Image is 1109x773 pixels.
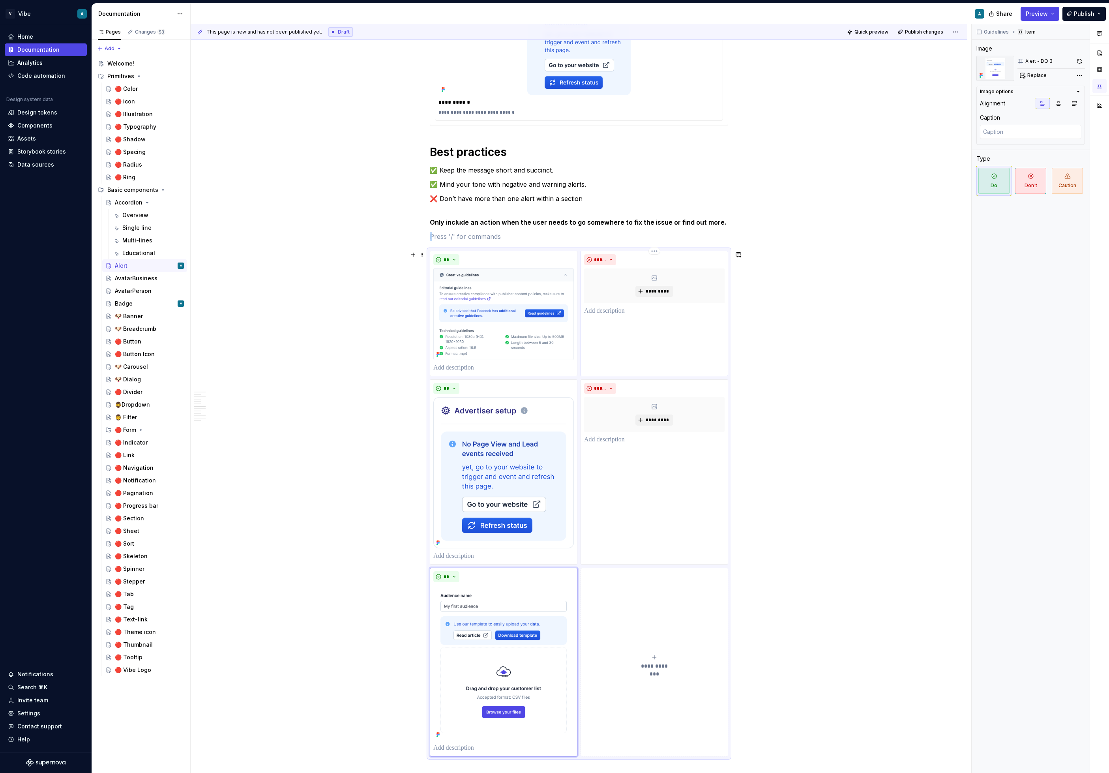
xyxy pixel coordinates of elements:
[17,109,57,116] div: Design tokens
[102,310,187,323] a: 🐶 Banner
[1062,7,1106,21] button: Publish
[115,489,153,497] div: 🔴 Pagination
[102,259,187,272] a: AlertA
[115,603,134,611] div: 🔴 Tag
[978,11,981,17] div: A
[115,85,138,93] div: 🔴 Color
[115,173,135,181] div: 🔴 Ring
[115,666,151,674] div: 🔴 Vibe Logo
[115,325,156,333] div: 🐶 Breadcrumb
[996,10,1012,18] span: Share
[976,56,1014,81] img: 4f2245fe-c937-4250-b0e2-5be0644f54d4.png
[122,249,155,257] div: Educational
[5,158,87,171] a: Data sources
[26,759,66,767] svg: Supernova Logo
[433,268,574,360] img: e4568acb-fd47-44d1-959b-c15fff616c3b.png
[115,578,145,585] div: 🔴 Stepper
[102,323,187,335] a: 🐶 Breadcrumb
[95,70,187,83] div: Primitives
[430,145,728,159] h1: Best practices
[98,10,173,18] div: Documentation
[17,670,53,678] div: Notifications
[81,11,84,17] div: A
[107,72,134,80] div: Primitives
[115,350,155,358] div: 🔴 Button Icon
[102,398,187,411] a: 🧔‍♂️Dropdown
[107,186,158,194] div: Basic components
[102,108,187,120] a: 🔴 Illustration
[102,575,187,588] a: 🔴 Stepper
[122,211,148,219] div: Overview
[110,209,187,221] a: Overview
[115,98,135,105] div: 🔴 icon
[115,653,142,661] div: 🔴 Tooltip
[122,224,152,232] div: Single line
[5,681,87,694] button: Search ⌘K
[6,9,15,19] div: V
[115,262,127,270] div: Alert
[6,96,53,103] div: Design system data
[430,180,728,189] p: ✅ Mind your tone with negative and warning alerts.
[157,29,165,35] span: 53
[17,696,48,704] div: Invite team
[115,388,142,396] div: 🔴 Divider
[102,297,187,310] a: BadgeA
[115,590,134,598] div: 🔴 Tab
[17,709,40,717] div: Settings
[115,502,158,510] div: 🔴 Progress bar
[95,57,187,70] a: Welcome!
[980,88,1013,95] div: Image options
[98,29,121,35] div: Pages
[845,26,892,38] button: Quick preview
[115,363,148,371] div: 🐶 Carousel
[122,236,152,244] div: Multi-lines
[102,588,187,600] a: 🔴 Tab
[102,600,187,613] a: 🔴 Tag
[17,683,47,691] div: Search ⌘K
[102,386,187,398] a: 🔴 Divider
[5,668,87,681] button: Notifications
[102,424,187,436] div: 🔴 Form
[1026,10,1048,18] span: Preview
[895,26,947,38] button: Publish changes
[102,664,187,676] a: 🔴 Vibe Logo
[5,720,87,733] button: Contact support
[115,199,142,206] div: Accordion
[102,285,187,297] a: AvatarPerson
[102,83,187,95] a: 🔴 Color
[5,56,87,69] a: Analytics
[17,722,62,730] div: Contact support
[115,287,152,295] div: AvatarPerson
[974,26,1012,38] button: Guidelines
[978,168,1010,194] span: Do
[980,114,1000,122] div: Caption
[115,161,142,169] div: 🔴 Radius
[110,234,187,247] a: Multi-lines
[115,300,133,308] div: Badge
[17,59,43,67] div: Analytics
[107,60,134,68] div: Welcome!
[17,735,30,743] div: Help
[17,72,65,80] div: Code automation
[102,335,187,348] a: 🔴 Button
[430,165,728,175] p: ✅ Keep the message short and succinct.
[102,196,187,209] a: Accordion
[135,29,165,35] div: Changes
[1027,72,1047,79] span: Replace
[17,135,36,143] div: Assets
[115,565,144,573] div: 🔴 Spinner
[976,155,990,163] div: Type
[18,10,31,18] div: Vibe
[102,373,187,386] a: 🐶 Dialog
[1025,58,1053,64] div: Alert - DO 3
[1013,166,1048,196] button: Don't
[102,95,187,108] a: 🔴 icon
[433,397,574,548] img: 02580a7c-da93-4f35-a33a-b7689dc57a98.png
[1021,7,1059,21] button: Preview
[2,5,90,22] button: VVibeA
[115,401,150,409] div: 🧔‍♂️Dropdown
[115,540,134,548] div: 🔴 Sort
[1052,168,1083,194] span: Caution
[976,45,992,53] div: Image
[17,122,52,129] div: Components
